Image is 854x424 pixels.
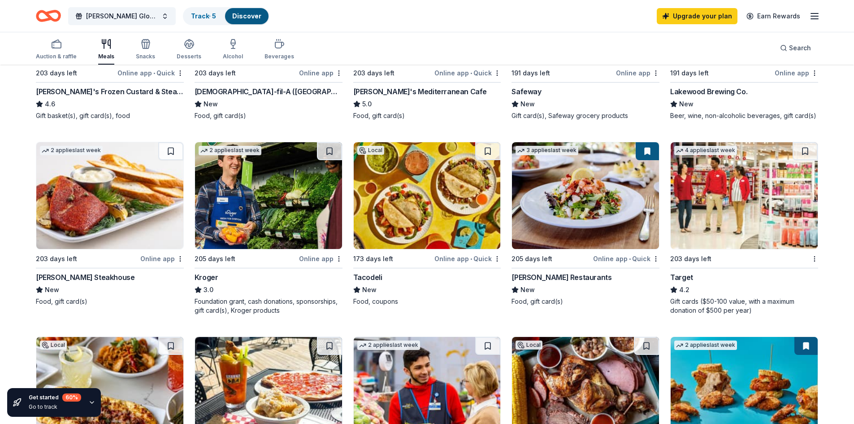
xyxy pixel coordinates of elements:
div: 2 applies last week [357,341,420,350]
a: Image for TacodeliLocal173 days leftOnline app•QuickTacodeliNewFood, coupons [353,142,501,306]
span: • [470,70,472,77]
div: [PERSON_NAME] Restaurants [512,272,611,283]
div: 191 days left [512,68,550,79]
div: [PERSON_NAME] Steakhouse [36,272,134,283]
div: Foundation grant, cash donations, sponsorships, gift card(s), Kroger products [195,297,342,315]
button: Track· 5Discover [183,7,269,25]
span: New [520,284,535,295]
div: 173 days left [353,254,393,264]
span: New [45,284,59,295]
a: Image for Target4 applieslast week203 days leftTarget4.2Gift cards ($50-100 value, with a maximum... [670,142,818,315]
div: Gift cards ($50-100 value, with a maximum donation of $500 per year) [670,297,818,315]
a: Earn Rewards [741,8,806,24]
div: Safeway [512,86,541,97]
div: Lakewood Brewing Co. [670,86,747,97]
img: Image for Cameron Mitchell Restaurants [512,142,659,249]
div: 203 days left [36,254,77,264]
div: 3 applies last week [516,146,578,155]
button: Auction & raffle [36,35,77,65]
div: 4 applies last week [674,146,737,155]
div: Online app [775,67,818,79]
a: Image for Perry's Steakhouse2 applieslast week203 days leftOnline app[PERSON_NAME] SteakhouseNewF... [36,142,184,306]
span: • [470,255,472,262]
div: Beverages [264,53,294,60]
img: Image for Kroger [195,142,342,249]
div: Food, gift card(s) [353,111,501,120]
div: Online app Quick [434,67,501,79]
span: New [204,99,218,109]
img: Image for Tacodeli [354,142,501,249]
button: [PERSON_NAME] Global Prep Academy at [PERSON_NAME] [68,7,176,25]
div: 191 days left [670,68,709,79]
div: 60 % [62,393,81,402]
a: Home [36,5,61,26]
div: Gift card(s), Safeway grocery products [512,111,659,120]
div: Food, coupons [353,297,501,306]
button: Alcohol [223,35,243,65]
div: Auction & raffle [36,53,77,60]
div: Food, gift card(s) [36,297,184,306]
span: 4.2 [679,284,689,295]
div: Online app [299,67,342,79]
div: 203 days left [353,68,394,79]
div: 2 applies last week [674,341,737,350]
span: [PERSON_NAME] Global Prep Academy at [PERSON_NAME] [86,11,158,22]
div: 203 days left [670,254,711,264]
div: Tacodeli [353,272,382,283]
button: Snacks [136,35,155,65]
span: New [362,284,377,295]
span: New [679,99,694,109]
div: Online app Quick [434,253,501,264]
div: Local [516,341,542,350]
div: Food, gift card(s) [512,297,659,306]
div: Desserts [177,53,201,60]
div: Online app Quick [117,67,184,79]
div: Food, gift card(s) [195,111,342,120]
span: • [629,255,631,262]
div: Get started [29,393,81,402]
div: [PERSON_NAME]'s Mediterranean Cafe [353,86,487,97]
div: Gift basket(s), gift card(s), food [36,111,184,120]
span: 4.6 [45,99,55,109]
div: Online app Quick [593,253,659,264]
span: 3.0 [204,284,213,295]
div: Online app [140,253,184,264]
span: 5.0 [362,99,372,109]
span: • [153,70,155,77]
a: Image for Kroger2 applieslast week205 days leftOnline appKroger3.0Foundation grant, cash donation... [195,142,342,315]
img: Image for Perry's Steakhouse [36,142,183,249]
span: New [520,99,535,109]
div: Local [40,341,67,350]
div: 205 days left [195,254,235,264]
span: Search [789,43,811,53]
div: Online app [616,67,659,79]
button: Search [773,39,818,57]
div: Kroger [195,272,218,283]
div: Beer, wine, non-alcoholic beverages, gift card(s) [670,111,818,120]
div: 203 days left [195,68,236,79]
div: Meals [98,53,114,60]
img: Image for Target [671,142,818,249]
button: Meals [98,35,114,65]
div: 2 applies last week [40,146,103,155]
div: 2 applies last week [199,146,261,155]
div: 205 days left [512,254,552,264]
a: Upgrade your plan [657,8,737,24]
a: Image for Cameron Mitchell Restaurants3 applieslast week205 days leftOnline app•Quick[PERSON_NAME... [512,142,659,306]
div: Alcohol [223,53,243,60]
div: Target [670,272,693,283]
div: [PERSON_NAME]'s Frozen Custard & Steakburgers [36,86,184,97]
div: Go to track [29,403,81,411]
div: Online app [299,253,342,264]
a: Discover [232,12,261,20]
div: [DEMOGRAPHIC_DATA]-fil-A ([GEOGRAPHIC_DATA]) [195,86,342,97]
div: Snacks [136,53,155,60]
div: Local [357,146,384,155]
button: Beverages [264,35,294,65]
a: Track· 5 [191,12,216,20]
button: Desserts [177,35,201,65]
div: 203 days left [36,68,77,79]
